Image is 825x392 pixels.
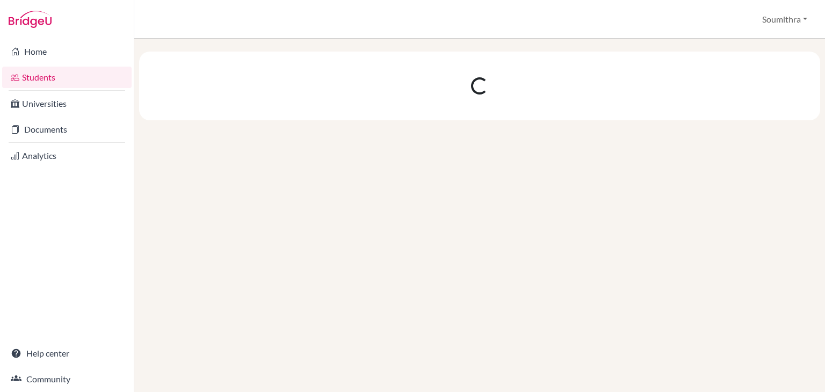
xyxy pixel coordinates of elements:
a: Help center [2,343,132,364]
a: Documents [2,119,132,140]
a: Analytics [2,145,132,166]
button: Soumithra [757,9,812,30]
a: Universities [2,93,132,114]
a: Students [2,67,132,88]
a: Community [2,368,132,390]
a: Home [2,41,132,62]
img: Bridge-U [9,11,52,28]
